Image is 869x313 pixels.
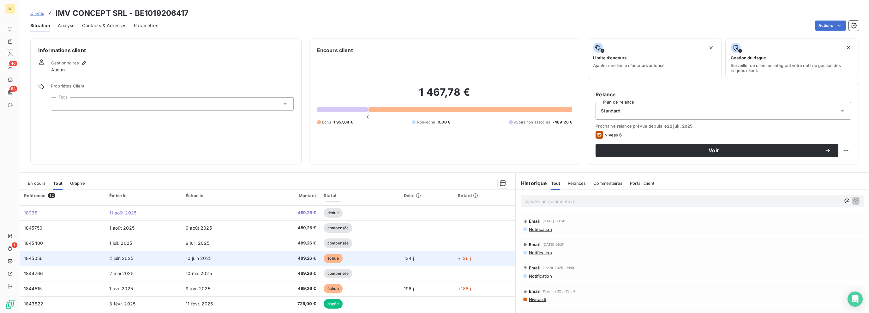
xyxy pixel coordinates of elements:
span: compensée [324,223,352,233]
span: 54 [9,86,17,92]
span: Analyse [58,22,75,29]
span: Portail client [630,181,654,186]
div: BC [5,4,15,14]
span: Paramètres [134,22,158,29]
span: compensée [324,238,352,248]
div: Échue le [186,193,255,198]
span: Tout [551,181,560,186]
span: Notification [528,250,552,255]
span: échue [324,284,343,293]
span: 1 [12,242,17,248]
div: Retard [458,193,512,198]
span: 15 juil. 2025, 13:54 [542,289,575,293]
span: 22 juil. 2025 [667,123,692,129]
span: 1 juil. 2025 [109,240,132,246]
span: 2 mai 2025 [109,271,134,276]
span: 11 févr. 2025 [186,301,213,306]
span: 1845400 [24,240,43,246]
div: Émise le [109,193,178,198]
span: 10 mai 2025 [186,271,212,276]
a: Clients [30,10,44,16]
h2: 1 467,78 € [317,86,572,105]
span: 46 [9,61,17,66]
span: Graphe [70,181,85,186]
h6: Historique [516,179,547,187]
button: Gestion du risqueSurveiller ce client en intégrant votre outil de gestion des risques client. [725,39,859,79]
span: 489,26 € [262,240,316,246]
span: Échu [322,119,331,125]
span: Email [529,265,541,270]
span: 489,26 € [262,286,316,292]
h6: Informations client [38,46,294,54]
span: 1843822 [24,301,43,306]
span: 1845056 [24,256,43,261]
span: 489,26 € [262,225,316,231]
div: Référence [24,193,102,198]
span: 12 [48,193,55,198]
span: 9 avr. 2025 [186,286,210,291]
span: Standard [601,108,620,114]
span: Ajouter une limite d’encours autorisé [593,63,665,68]
span: 489,26 € [262,255,316,262]
span: 0,00 € [438,119,450,125]
span: Situation [30,22,50,29]
span: payée [324,299,343,309]
span: 1 août 2025 [109,225,135,231]
span: Commentaires [593,181,622,186]
span: 1 avr. 2025 [109,286,133,291]
span: 489,26 € [262,270,316,277]
span: En cours [28,181,45,186]
span: Email [529,289,541,294]
span: 18938 [24,210,38,215]
span: +188 j [458,286,471,291]
span: 11 août 2025 [109,210,136,215]
span: échue [324,254,343,263]
span: [DATE] 08:50 [542,219,566,223]
img: Logo LeanPay [5,299,15,309]
span: 9 juil. 2025 [186,240,209,246]
span: 2 août 2025, 08:50 [542,266,576,270]
span: 2 juin 2025 [109,256,133,261]
span: +126 j [458,256,471,261]
span: 196 j [404,286,414,291]
span: Prochaine relance prévue depuis le [596,123,851,129]
div: Open Intercom Messenger [848,292,863,307]
span: Contacts & Adresses [82,22,126,29]
span: Surveiller ce client en intégrant votre outil de gestion des risques client. [731,63,854,73]
span: Limite d’encours [593,55,626,60]
span: Tout [53,181,63,186]
span: Notification [528,274,552,279]
h6: Encours client [317,46,353,54]
input: Ajouter une valeur [56,101,61,107]
span: Email [529,242,541,247]
span: Non-échu [417,119,435,125]
span: Email [529,219,541,224]
span: 10 juin 2025 [186,256,212,261]
span: Avoirs non associés [514,119,550,125]
span: 9 août 2025 [186,225,212,231]
span: Relances [568,181,586,186]
button: Actions [815,21,846,31]
span: 1844766 [24,271,43,276]
span: Propriétés Client [51,83,294,92]
h6: Relance [596,91,851,98]
span: Aucun [51,67,65,73]
span: 134 j [404,256,414,261]
span: 1 957,04 € [333,119,353,125]
span: Gestion du risque [731,55,766,60]
span: déduit [324,208,343,218]
span: compensée [324,269,352,278]
div: Délai [404,193,450,198]
span: Gestionnaires [51,60,79,65]
span: 1845750 [24,225,42,231]
span: Niveau 5 [528,297,546,302]
span: 0 [367,114,369,119]
div: Montant [262,193,316,198]
span: [DATE] 08:51 [542,243,565,246]
h3: IMV CONCEPT SRL - BE1019206417 [56,8,189,19]
button: Limite d’encoursAjouter une limite d’encours autorisé [588,39,721,79]
span: 3 févr. 2025 [109,301,135,306]
span: Notification [528,227,552,232]
span: Niveau 6 [604,132,622,137]
span: -489,26 € [262,210,316,216]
